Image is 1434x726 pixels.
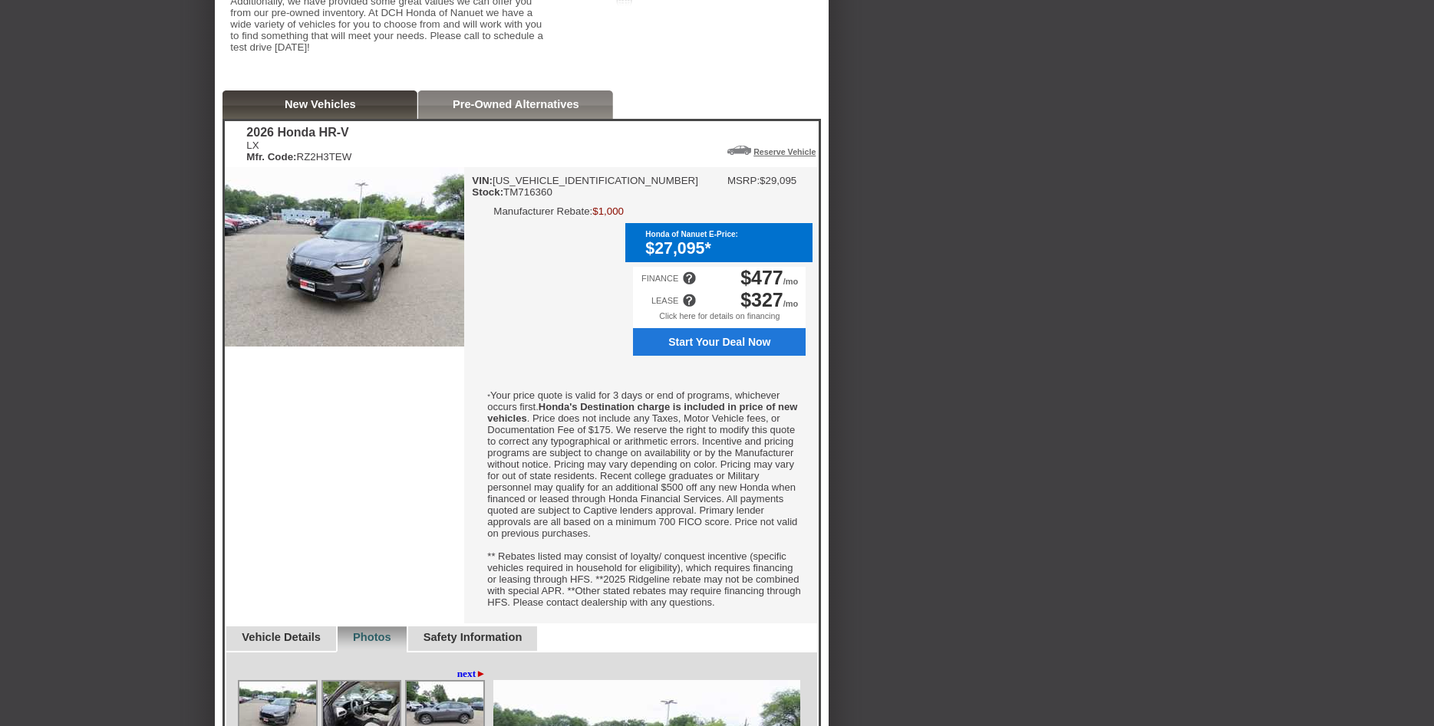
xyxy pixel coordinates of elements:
[487,389,800,608] font: Your price quote is valid for 3 days or end of programs, whichever occurs first. . Price does not...
[246,126,351,140] div: 2026 Honda HR-V
[592,205,624,217] td: $1,000
[633,311,806,328] div: Click here for details on financing
[642,336,798,348] span: Start Your Deal Now
[285,98,356,110] a: New Vehicles
[242,631,321,643] a: Vehicle Details
[472,175,698,198] div: [US_VEHICLE_IDENTIFICATION_NUMBER] TM716360
[753,147,816,156] a: Reserve Vehicle
[740,289,783,310] span: $327
[453,98,579,110] a: Pre-Owned Alternatives
[246,151,296,163] b: Mfr. Code:
[740,267,783,288] span: $477
[246,140,351,163] div: LX RZ2H3TEW
[472,186,503,198] b: Stock:
[740,289,798,311] div: /mo
[645,230,738,238] font: Honda of Nanuet E-Price:
[760,175,796,186] td: $29,095
[727,146,751,155] img: Icon_ReserveVehicleCar.png
[727,175,760,186] td: MSRP:
[353,631,391,643] a: Photos
[651,296,678,305] div: LEASE
[645,239,805,258] div: $27,095*
[476,668,486,679] span: ►
[740,267,798,289] div: /mo
[225,167,464,347] img: 2026 Honda HR-V
[457,668,486,680] a: next►
[472,175,493,186] b: VIN:
[493,205,592,217] td: Manufacturer Rebate:
[487,401,797,424] b: Honda's Destination charge is included in price of new vehicles
[424,631,523,643] a: Safety Information
[641,274,678,283] div: FINANCE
